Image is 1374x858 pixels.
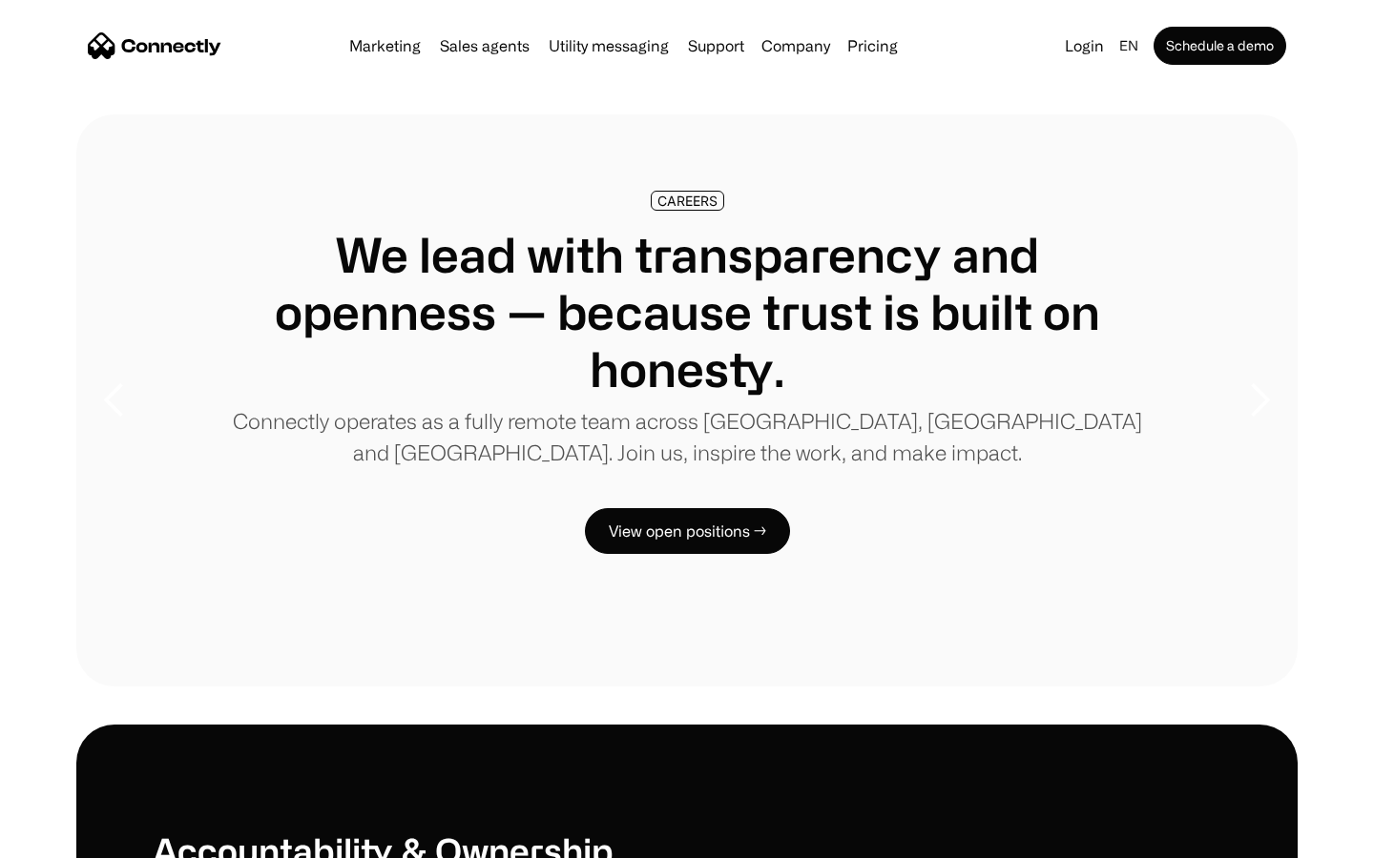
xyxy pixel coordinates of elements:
a: Pricing [840,38,906,53]
h1: We lead with transparency and openness — because trust is built on honesty. [229,226,1145,398]
a: Schedule a demo [1154,27,1286,65]
a: Login [1057,32,1112,59]
div: en [1119,32,1138,59]
a: Sales agents [432,38,537,53]
a: View open positions → [585,508,790,554]
a: Utility messaging [541,38,677,53]
a: Marketing [342,38,428,53]
aside: Language selected: English [19,823,114,851]
div: CAREERS [657,194,718,208]
a: Support [680,38,752,53]
ul: Language list [38,825,114,851]
div: Company [761,32,830,59]
p: Connectly operates as a fully remote team across [GEOGRAPHIC_DATA], [GEOGRAPHIC_DATA] and [GEOGRA... [229,405,1145,468]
